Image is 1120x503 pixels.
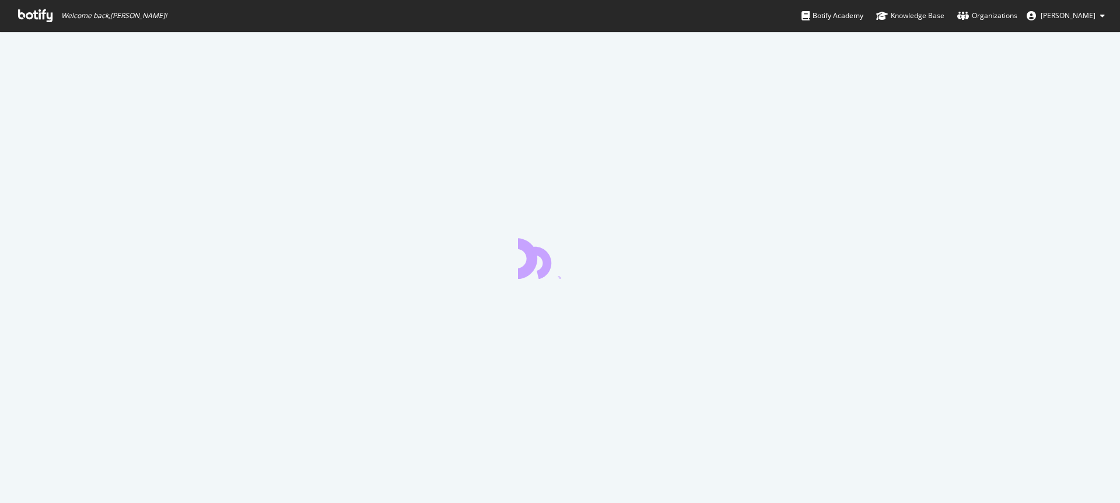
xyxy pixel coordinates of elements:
[1041,11,1095,20] span: Kruse Andreas
[518,237,602,279] div: animation
[876,10,944,22] div: Knowledge Base
[1017,6,1114,25] button: [PERSON_NAME]
[957,10,1017,22] div: Organizations
[801,10,863,22] div: Botify Academy
[61,11,167,20] span: Welcome back, [PERSON_NAME] !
